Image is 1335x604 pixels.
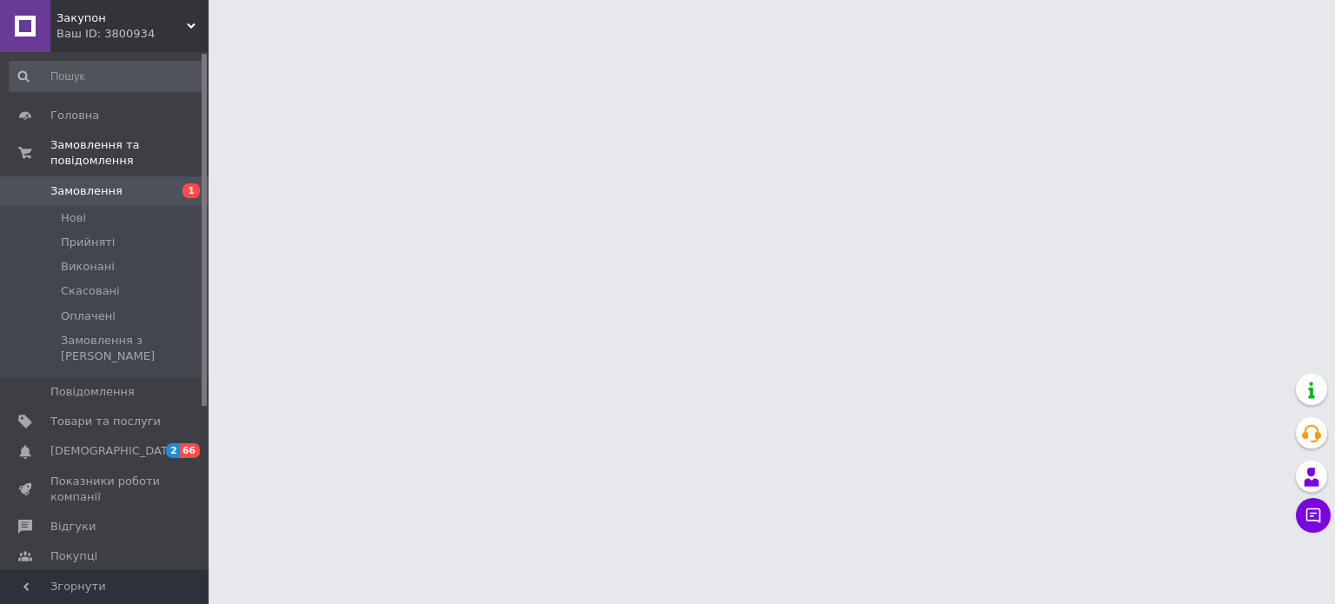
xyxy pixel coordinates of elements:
[9,61,205,92] input: Пошук
[50,108,99,123] span: Головна
[50,384,135,400] span: Повідомлення
[50,137,209,169] span: Замовлення та повідомлення
[61,283,120,299] span: Скасовані
[50,183,123,199] span: Замовлення
[61,235,115,250] span: Прийняті
[50,474,161,505] span: Показники роботи компанії
[61,210,86,226] span: Нові
[50,414,161,429] span: Товари та послуги
[56,10,187,26] span: Закупон
[50,443,179,459] span: [DEMOGRAPHIC_DATA]
[61,259,115,275] span: Виконані
[50,519,96,534] span: Відгуки
[166,443,180,458] span: 2
[180,443,200,458] span: 66
[1296,498,1331,533] button: Чат з покупцем
[56,26,209,42] div: Ваш ID: 3800934
[183,183,200,198] span: 1
[50,548,97,564] span: Покупці
[61,333,203,364] span: Замовлення з [PERSON_NAME]
[61,309,116,324] span: Оплачені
